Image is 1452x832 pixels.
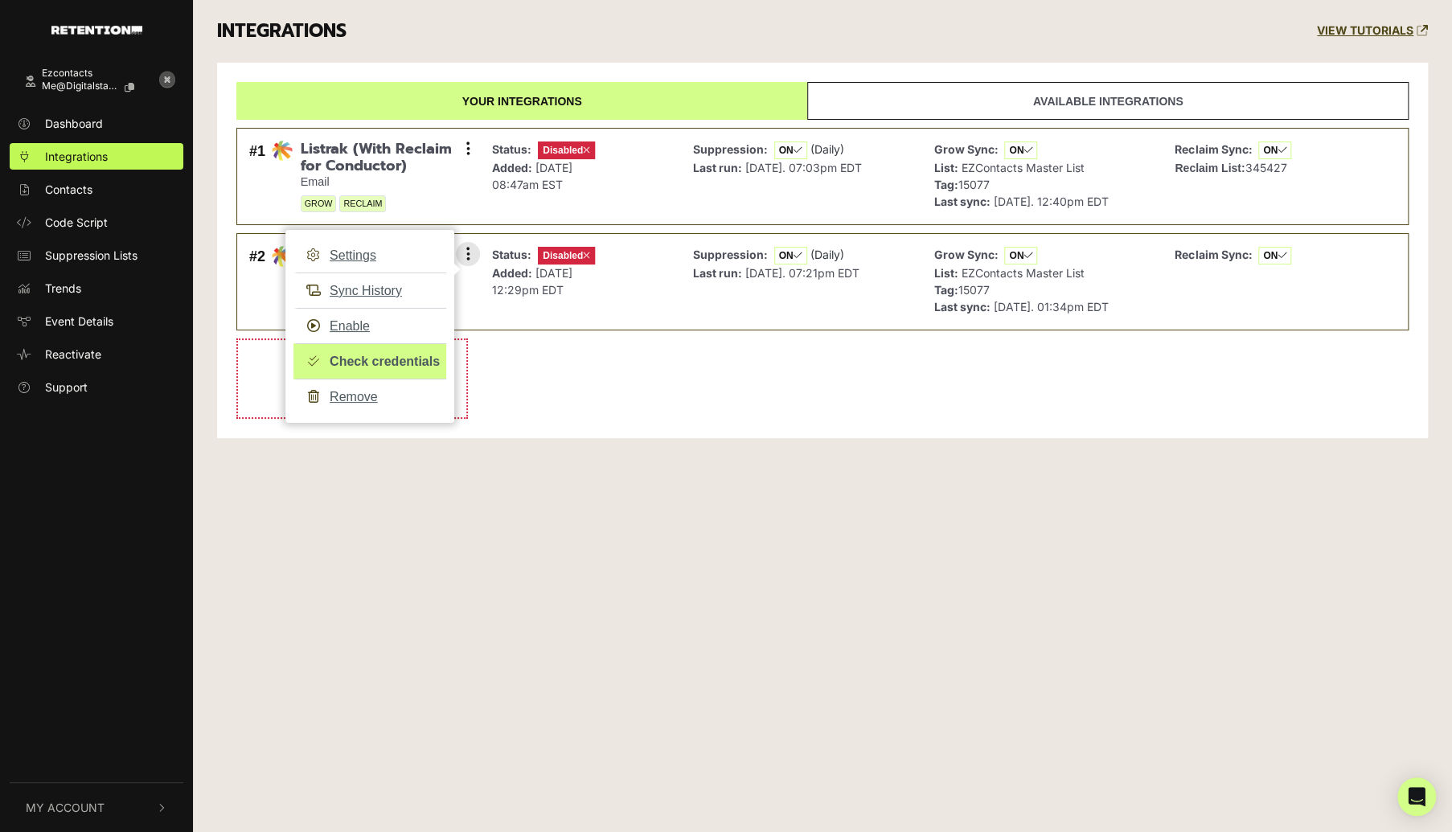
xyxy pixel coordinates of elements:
[745,266,859,280] span: [DATE]. 07:21pm EDT
[1397,777,1436,816] div: Open Intercom Messenger
[933,178,958,191] strong: Tag:
[1175,162,1245,174] strong: Reclaim List:
[774,247,807,264] span: ON
[10,143,183,170] a: Integrations
[10,110,183,137] a: Dashboard
[933,281,1108,298] p: 15077
[993,195,1108,208] span: [DATE]. 12:40pm EDT
[1258,141,1291,159] span: ON
[42,68,147,79] div: Ezcontacts
[45,115,103,132] span: Dashboard
[961,266,1084,280] span: EZContacts Master List
[249,246,265,318] div: #2
[774,141,807,159] span: ON
[45,280,81,297] span: Trends
[693,161,742,174] strong: Last run:
[301,195,337,212] span: GROW
[272,141,293,161] img: Listrak (With Reclaim for Conductor)
[810,248,844,261] span: (Daily)
[45,313,113,330] span: Event Details
[1175,142,1252,156] strong: Reclaim Sync:
[45,148,108,165] span: Integrations
[1004,247,1037,264] span: ON
[933,176,1108,193] p: 15077
[10,308,183,334] a: Event Details
[293,343,446,379] a: Check credentials
[807,82,1409,120] a: Available integrations
[933,248,998,261] strong: Grow Sync:
[993,300,1108,314] span: [DATE]. 01:34pm EDT
[693,266,742,280] strong: Last run:
[45,346,101,363] span: Reactivate
[293,308,446,344] a: Enable
[1004,141,1037,159] span: ON
[492,248,531,261] strong: Status:
[45,181,92,198] span: Contacts
[10,341,183,367] a: Reactivate
[236,82,807,120] a: Your integrations
[492,266,572,297] span: [DATE] 12:29pm EDT
[45,214,108,231] span: Code Script
[51,26,142,35] img: Retention.com
[933,142,998,156] strong: Grow Sync:
[492,161,532,174] strong: Added:
[933,266,958,280] strong: List:
[26,799,105,816] span: My Account
[1175,248,1252,261] strong: Reclaim Sync:
[10,275,183,301] a: Trends
[45,379,88,396] span: Support
[45,247,137,264] span: Suppression Lists
[492,161,572,191] span: [DATE] 08:47am EST
[810,142,844,156] span: (Daily)
[339,195,386,212] span: RECLAIM
[538,141,595,159] span: Disabled
[10,209,183,236] a: Code Script
[293,238,446,273] a: Settings
[293,379,446,415] a: Remove
[492,266,532,280] strong: Added:
[538,247,595,264] span: Disabled
[249,141,265,212] div: #1
[301,141,469,175] span: Listrak (With Reclaim for Conductor)
[693,142,768,156] strong: Suppression:
[961,161,1084,174] span: EZContacts Master List
[293,273,446,309] a: Sync History
[10,783,183,832] button: My Account
[10,176,183,203] a: Contacts
[492,142,531,156] strong: Status:
[933,300,990,314] strong: Last sync:
[933,195,990,208] strong: Last sync:
[301,175,469,189] small: Email
[933,161,958,174] strong: List:
[745,161,862,174] span: [DATE]. 07:03pm EDT
[933,283,958,297] strong: Tag:
[10,242,183,268] a: Suppression Lists
[1258,247,1291,264] span: ON
[1175,141,1291,177] p: 345427
[10,374,183,400] a: Support
[272,246,293,267] img: Listrak (With Reclaim for Journeys)
[693,248,768,261] strong: Suppression:
[1317,24,1428,38] a: VIEW TUTORIALS
[10,60,151,104] a: Ezcontacts me@digitalstate.o...
[42,80,119,92] span: me@digitalstate.o...
[217,20,347,43] h3: INTEGRATIONS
